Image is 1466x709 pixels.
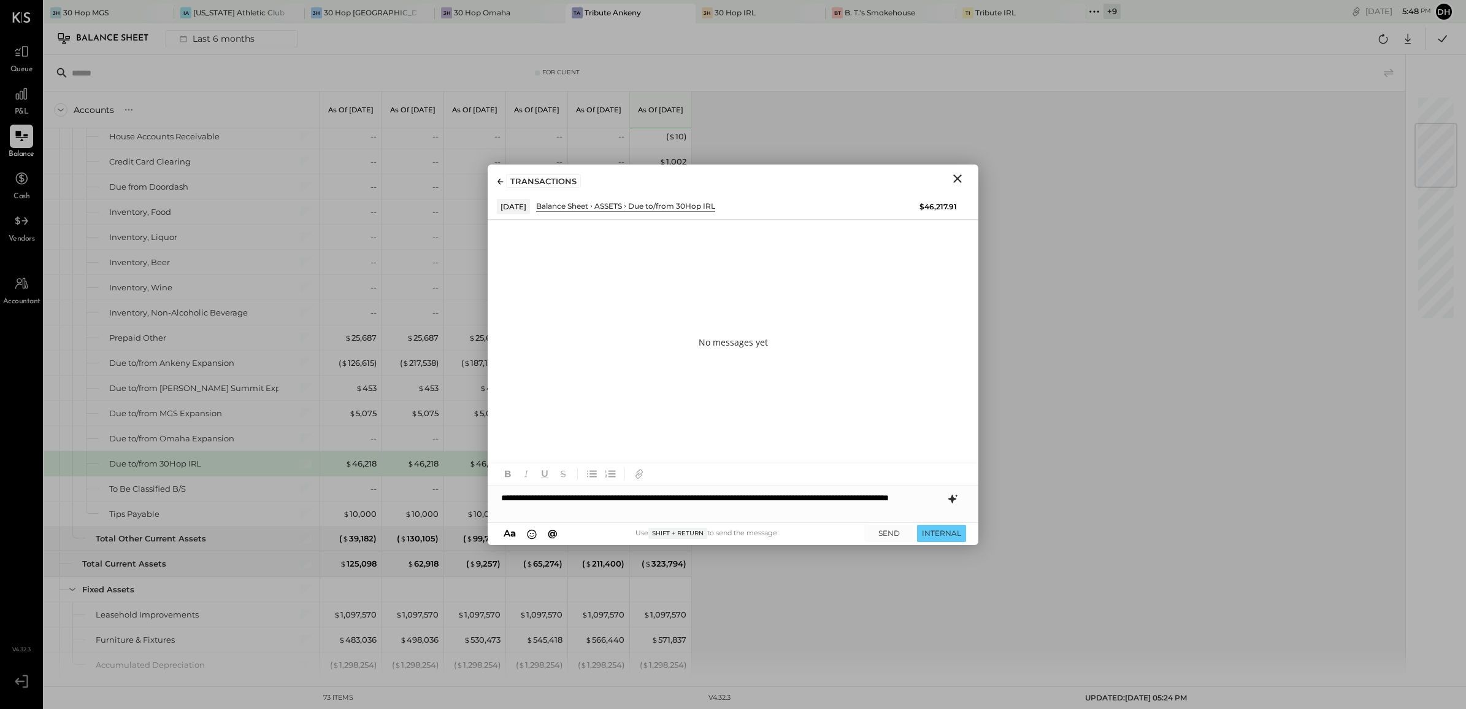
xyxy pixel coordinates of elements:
div: -- [618,156,624,168]
div: -- [432,257,439,268]
div: Leasehold Improvements [96,609,199,621]
span: a [510,527,516,539]
div: 566,440 [585,634,624,646]
span: $ [342,533,349,543]
button: Close [946,171,969,187]
div: Total Current Assets [82,558,166,570]
div: 10,000 [343,508,377,520]
div: -- [494,156,501,168]
div: Furniture & Fixtures [96,634,175,646]
span: $ [480,383,486,393]
span: $ [467,509,474,519]
div: ( 10 ) [666,131,686,142]
div: 10,000 [405,508,439,520]
button: Dh [1434,2,1454,21]
div: -- [432,206,439,218]
span: $ [332,660,339,670]
span: $ [580,660,587,670]
span: $ [466,533,473,543]
div: 1,097,570 [396,609,439,621]
div: 453 [418,382,439,394]
div: -- [370,231,377,243]
span: UPDATED: [DATE] 05:24 PM [1085,693,1187,702]
div: 3H [311,7,322,18]
span: $ [469,333,475,343]
div: Accumulated Depreciation [96,659,205,671]
span: $ [343,509,350,519]
span: $ [464,635,470,645]
div: -- [370,307,377,319]
div: Due to/from 30Hop IRL [628,201,715,211]
div: Due to/from Ankeny Expansion [109,357,234,369]
span: $ [642,660,649,670]
div: -- [494,131,501,142]
div: [DATE] [497,199,530,214]
div: Inventory, Food [109,206,171,218]
div: 30 Hop MGS [63,7,109,18]
div: + 9 [1103,4,1121,19]
div: 30 Hop [GEOGRAPHIC_DATA] [324,7,416,18]
button: Ordered List [602,466,618,482]
div: 10,000 [467,508,501,520]
div: -- [432,156,439,168]
div: ( 39,182 ) [339,533,377,544]
div: For Client [542,68,580,77]
button: Italic [518,466,534,482]
div: 30 Hop Omaha [454,7,510,18]
a: Balance [1,125,42,160]
div: -- [432,131,439,142]
div: -- [432,483,439,495]
span: @ [548,527,558,539]
button: SEND [864,525,913,541]
span: $ [526,635,533,645]
span: $ [341,358,348,368]
div: TA [572,7,583,18]
span: $ [407,333,413,343]
span: $ [643,610,650,619]
button: @ [544,527,561,540]
div: TI [962,7,973,18]
div: 1,097,570 [643,609,686,621]
div: -- [556,156,562,168]
button: Underline [537,466,553,482]
div: ( 99,751 ) [463,533,501,544]
span: $ [585,635,592,645]
span: $ [669,131,675,141]
div: House Accounts Receivable [109,131,220,142]
div: 1,097,570 [520,609,562,621]
button: Add URL [631,466,647,482]
span: $ [345,459,352,468]
div: 5,075 [473,408,501,419]
div: -- [370,156,377,168]
div: Credit Card Clearing [109,156,191,168]
div: copy link [1350,5,1362,18]
span: $ [394,660,401,670]
p: As of [DATE] [452,106,497,114]
div: 545,418 [526,634,562,646]
div: Inventory, Non-Alcoholic Beverage [109,307,248,319]
span: $ [418,383,424,393]
span: $ [456,660,463,670]
div: Due to/from [PERSON_NAME] Summit Expansion [109,382,308,394]
span: $ [520,610,526,619]
span: P&L [15,107,29,118]
div: ( 217,538 ) [400,357,439,369]
button: INTERNAL [917,525,966,541]
div: Balance Sheet [536,201,588,211]
div: ( 130,105 ) [397,533,439,544]
div: 1,002 [659,156,686,168]
div: 25,687 [345,332,377,344]
span: $ [405,509,412,519]
div: -- [432,433,439,444]
span: $ [518,660,525,670]
a: Vendors [1,209,42,245]
span: $ [469,459,476,468]
div: -- [370,282,377,293]
p: No messages yet [699,336,768,349]
div: 3H [441,7,452,18]
span: $ [526,559,533,568]
div: ( 211,400 ) [582,558,624,570]
div: 571,837 [651,634,686,646]
span: $ [651,635,658,645]
div: Due from Doordash [109,181,188,193]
